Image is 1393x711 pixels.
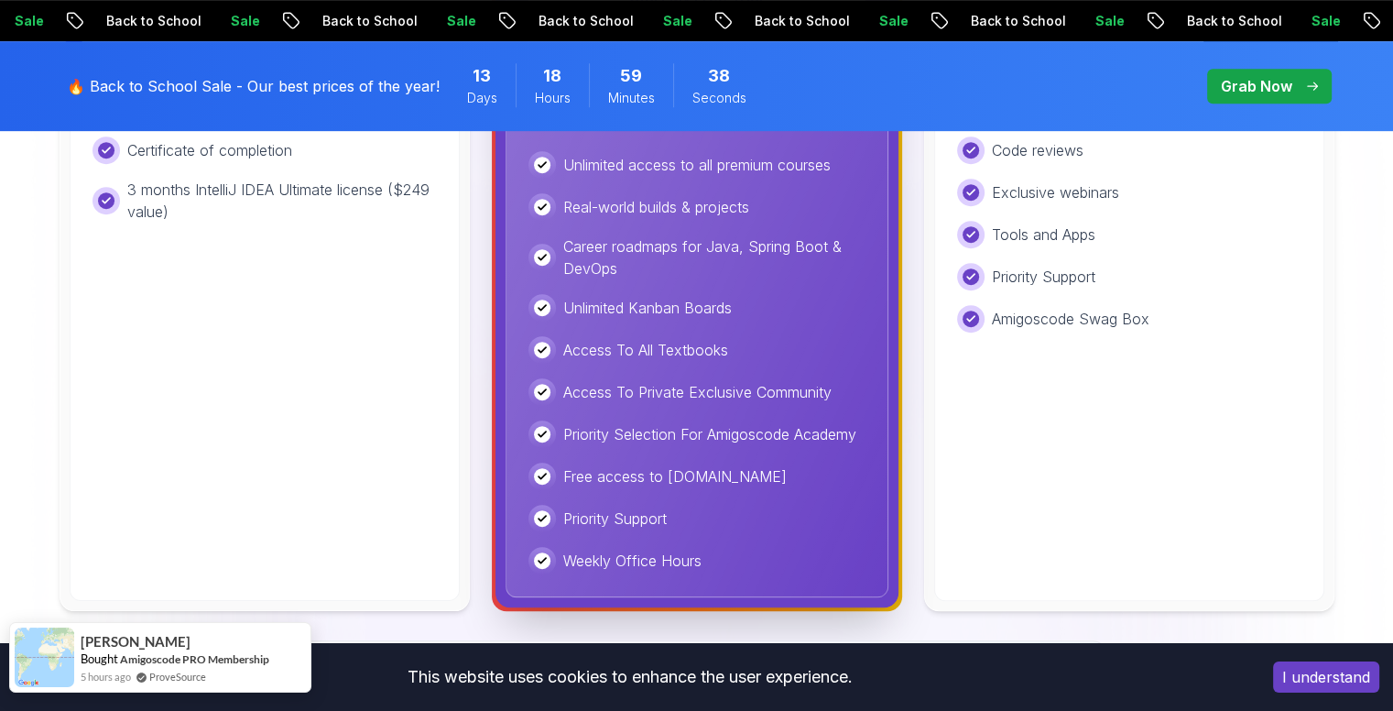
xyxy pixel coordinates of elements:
[708,63,730,89] span: 38 Seconds
[563,423,856,445] p: Priority Selection For Amigoscode Academy
[416,12,474,30] p: Sale
[75,12,200,30] p: Back to School
[149,669,206,684] a: ProveSource
[608,89,655,107] span: Minutes
[535,89,571,107] span: Hours
[692,89,746,107] span: Seconds
[940,12,1064,30] p: Back to School
[992,224,1095,246] p: Tools and Apps
[81,651,118,666] span: Bought
[563,339,728,361] p: Access To All Textbooks
[848,12,907,30] p: Sale
[620,63,642,89] span: 59 Minutes
[563,465,787,487] p: Free access to [DOMAIN_NAME]
[992,181,1119,203] p: Exclusive webinars
[563,235,865,279] p: Career roadmaps for Java, Spring Boot & DevOps
[563,297,732,319] p: Unlimited Kanban Boards
[120,652,269,666] a: Amigoscode PRO Membership
[992,266,1095,288] p: Priority Support
[127,179,437,223] p: 3 months IntelliJ IDEA Ultimate license ($249 value)
[81,669,131,684] span: 5 hours ago
[200,12,258,30] p: Sale
[1221,75,1292,97] p: Grab Now
[543,63,561,89] span: 18 Hours
[127,139,292,161] p: Certificate of completion
[563,508,667,530] p: Priority Support
[14,657,1246,697] div: This website uses cookies to enhance the user experience.
[473,63,491,89] span: 13 Days
[563,196,749,218] p: Real-world builds & projects
[15,628,74,687] img: provesource social proof notification image
[467,89,497,107] span: Days
[563,550,702,572] p: Weekly Office Hours
[724,12,848,30] p: Back to School
[1273,662,1379,693] button: Accept cookies
[1064,12,1123,30] p: Sale
[563,381,832,403] p: Access To Private Exclusive Community
[81,634,190,650] span: [PERSON_NAME]
[992,308,1149,330] p: Amigoscode Swag Box
[67,75,440,97] p: 🔥 Back to School Sale - Our best prices of the year!
[1280,12,1339,30] p: Sale
[992,139,1083,161] p: Code reviews
[291,12,416,30] p: Back to School
[507,12,632,30] p: Back to School
[632,12,691,30] p: Sale
[563,154,831,176] p: Unlimited access to all premium courses
[1156,12,1280,30] p: Back to School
